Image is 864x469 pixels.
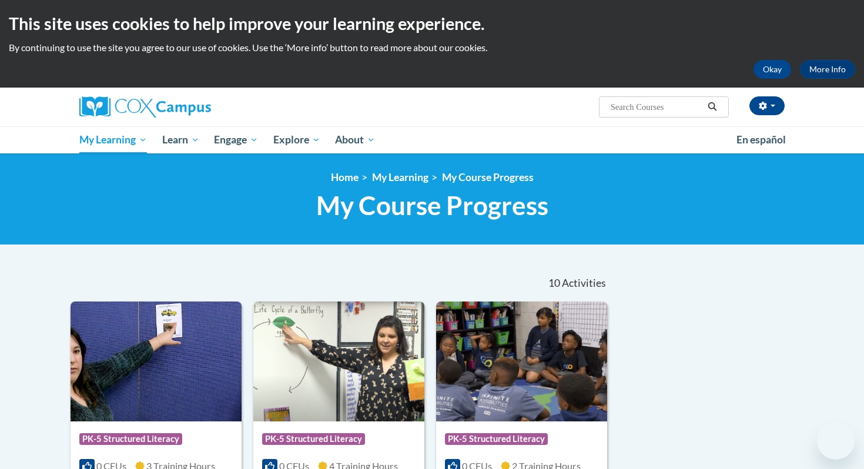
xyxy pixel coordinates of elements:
a: My Learning [72,126,155,153]
a: About [328,126,383,153]
span: PK-5 Structured Literacy [262,433,365,445]
button: Account Settings [749,96,785,115]
button: Search [704,100,721,114]
span: About [335,133,375,147]
span: En español [736,133,786,146]
span: Explore [273,133,320,147]
span: 10 [548,277,560,290]
span: PK-5 Structured Literacy [79,433,182,445]
span: Engage [214,133,258,147]
a: More Info [800,60,855,79]
img: Course Logo [436,301,607,421]
a: My Learning [372,171,428,183]
img: Course Logo [71,301,242,421]
span: Activities [562,277,606,290]
a: Learn [155,126,207,153]
iframe: Button to launch messaging window [817,422,855,460]
a: Home [331,171,359,183]
img: Course Logo [253,301,424,421]
button: Okay [754,60,791,79]
span: My Learning [79,133,147,147]
a: Engage [206,126,266,153]
span: Learn [162,133,199,147]
div: Main menu [62,126,802,153]
h2: This site uses cookies to help improve your learning experience. [9,12,855,35]
a: En español [729,128,793,152]
span: PK-5 Structured Literacy [445,433,548,445]
a: Cox Campus [79,96,303,118]
a: Explore [266,126,328,153]
a: My Course Progress [442,171,534,183]
img: Cox Campus [79,96,211,118]
p: By continuing to use the site you agree to our use of cookies. Use the ‘More info’ button to read... [9,41,855,54]
span: My Course Progress [316,190,548,221]
input: Search Courses [610,100,704,114]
